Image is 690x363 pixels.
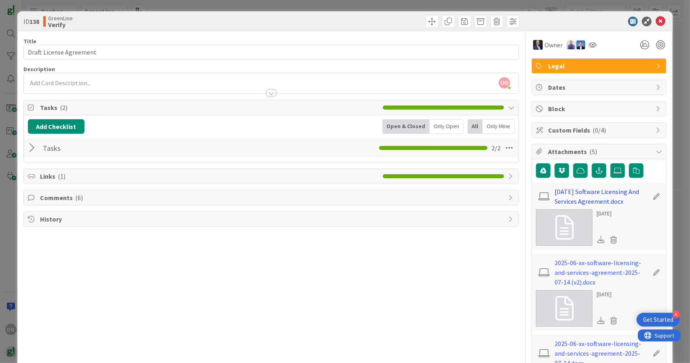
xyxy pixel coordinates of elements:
div: Download [597,234,606,245]
span: ID [23,17,39,26]
span: Tasks [40,103,379,112]
span: History [40,214,504,224]
img: JD [533,40,543,50]
div: Download [597,315,606,326]
span: ( 1 ) [58,172,65,180]
span: Block [548,104,652,114]
span: Attachments [548,147,652,156]
div: Only Open [430,119,464,134]
div: Only Mine [483,119,515,134]
span: ( 0/4 ) [593,126,606,134]
span: Custom Fields [548,125,652,135]
div: All [468,119,483,134]
img: JG [567,40,576,49]
div: [DATE] [597,290,620,299]
span: Support [17,1,37,11]
button: Add Checklist [28,119,84,134]
input: Add Checklist... [40,141,222,155]
span: Links [40,171,379,181]
span: Owner [544,40,563,50]
span: DG [499,77,510,89]
span: 2 / 2 [492,143,500,153]
span: Dates [548,82,652,92]
span: ( 2 ) [60,103,68,112]
input: type card name here... [23,45,519,59]
span: Description [23,65,55,73]
div: [DATE] [597,209,620,218]
span: Comments [40,193,504,203]
div: 4 [673,311,680,318]
img: DP [576,40,585,49]
div: Open & Closed [382,119,430,134]
label: Title [23,38,36,45]
a: [DATE] Software Licensing And Services Agreement.docx [555,187,649,206]
span: ( 6 ) [75,194,83,202]
b: 138 [30,17,39,25]
span: GreenLine [48,15,73,21]
b: Verify [48,21,73,28]
a: 2025-06-xx-software-licensing-and-services-agreement-2025-07-14 (v2).docx [555,258,649,287]
span: Legal [548,61,652,71]
div: Get Started [643,316,673,324]
span: ( 5 ) [589,148,597,156]
div: Open Get Started checklist, remaining modules: 4 [637,313,680,327]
